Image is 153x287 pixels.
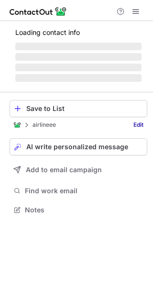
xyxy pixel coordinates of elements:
[10,138,147,155] button: AI write personalized message
[15,74,142,82] span: ‌
[33,121,56,128] p: airlineee
[15,53,142,61] span: ‌
[10,184,147,198] button: Find work email
[25,206,143,214] span: Notes
[25,187,143,195] span: Find work email
[26,166,102,174] span: Add to email campaign
[15,43,142,50] span: ‌
[10,100,147,117] button: Save to List
[10,6,67,17] img: ContactOut v5.3.10
[26,143,128,151] span: AI write personalized message
[130,120,147,130] a: Edit
[15,64,142,71] span: ‌
[15,29,142,36] p: Loading contact info
[13,121,21,129] img: ContactOut
[10,203,147,217] button: Notes
[10,161,147,178] button: Add to email campaign
[26,105,143,112] div: Save to List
